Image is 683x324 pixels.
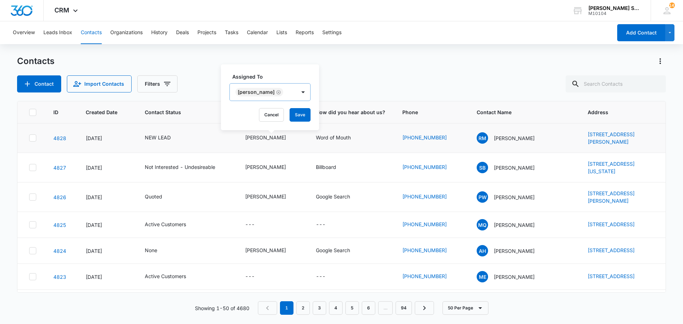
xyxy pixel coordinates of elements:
div: How did you hear about us? - Word of Mouth - Select to Edit Field [316,134,364,142]
div: [DATE] [86,164,128,171]
div: Google Search [316,193,350,200]
div: Assigned To - Ted DiMayo - Select to Edit Field [245,193,299,201]
div: [PERSON_NAME] [245,134,286,141]
div: Active Customers [145,221,186,228]
div: Word of Mouth [316,134,351,141]
button: History [151,21,168,44]
div: Address - 5n818 Audubon Ct, St Charles, IL, 60175 - Select to Edit Field [588,131,654,145]
div: How did you hear about us? - - Select to Edit Field [316,272,338,281]
div: Assigned To - Kenneth Florman - Select to Edit Field [245,163,299,172]
div: Contact Name - Marah Elhidawi - Select to Edit Field [477,271,547,282]
span: 141 [669,2,675,8]
div: NEW LEAD [145,134,171,141]
div: [DATE] [86,134,128,142]
div: Contact Status - Quoted - Select to Edit Field [145,193,175,201]
div: Address - 2865 SHANE DR, Midlothian, TX, 76065 - Select to Edit Field [588,190,654,205]
button: Save [290,108,311,122]
div: Contact Status - None - Select to Edit Field [145,246,170,255]
input: Search Contacts [566,75,666,92]
a: [PHONE_NUMBER] [402,272,447,280]
div: Contact Status - Active Customers - Select to Edit Field [145,272,199,281]
div: Remove Kenneth Florman [275,90,281,95]
button: 50 Per Page [443,301,488,315]
a: [STREET_ADDRESS] [588,247,635,253]
button: Lists [276,21,287,44]
div: [PERSON_NAME] [245,246,286,254]
div: Not Interested - Undesireable [145,163,215,171]
a: [PHONE_NUMBER] [402,193,447,200]
button: Reports [296,21,314,44]
div: How did you hear about us? - - Select to Edit Field [316,221,338,229]
a: Navigate to contact details page for Sarah Bookout [53,165,66,171]
a: [STREET_ADDRESS][US_STATE] [588,161,635,174]
div: [DATE] [86,193,128,201]
div: Contact Name - Mike Quigley - Select to Edit Field [477,219,547,230]
div: None [145,246,157,254]
div: [DATE] [86,247,128,255]
button: Add Contact [617,24,665,41]
button: Overview [13,21,35,44]
span: ID [53,108,58,116]
a: Page 6 [362,301,375,315]
div: [PERSON_NAME] [238,90,275,95]
div: --- [245,272,255,281]
p: Showing 1-50 of 4680 [195,304,249,312]
a: Navigate to contact details page for Paul Ward [53,194,66,200]
div: Google Search [316,246,350,254]
div: How did you hear about us? - Google Search - Select to Edit Field [316,246,363,255]
a: [PHONE_NUMBER] [402,163,447,171]
span: Address [588,108,644,116]
div: [PERSON_NAME] [245,163,286,171]
div: Contact Status - Active Customers - Select to Edit Field [145,221,199,229]
div: How did you hear about us? - Billboard - Select to Edit Field [316,163,349,172]
div: Contact Name - Amy Hegeduis - Select to Edit Field [477,245,547,256]
div: Phone - 8179954323 - Select to Edit Field [402,193,460,201]
p: [PERSON_NAME] [494,164,535,171]
div: --- [316,221,325,229]
button: Cancel [259,108,284,122]
button: Filters [137,75,178,92]
button: Tasks [225,21,238,44]
button: Settings [322,21,341,44]
p: [PERSON_NAME] [494,273,535,281]
a: [PHONE_NUMBER] [402,134,447,141]
span: SB [477,162,488,173]
a: Navigate to contact details page for Mike Quigley [53,222,66,228]
div: Assigned To - Brian Johnston - Select to Edit Field [245,246,299,255]
div: Phone - 6306322435 - Select to Edit Field [402,221,460,229]
button: Calendar [247,21,268,44]
div: Address - 7116 w 132nd Ave, Cedar lake, IN, 46303 - Select to Edit Field [588,246,647,255]
span: Phone [402,108,449,116]
div: Assigned To - Kenneth Florman - Select to Edit Field [245,134,299,142]
div: Phone - 6825609609 - Select to Edit Field [402,272,460,281]
span: Contact Name [477,108,560,116]
p: [PERSON_NAME] [494,193,535,201]
button: Leads Inbox [43,21,72,44]
div: Assigned To - - Select to Edit Field [245,272,268,281]
span: Created Date [86,108,117,116]
button: Contacts [81,21,102,44]
a: [PHONE_NUMBER] [402,221,447,228]
button: Deals [176,21,189,44]
span: AH [477,245,488,256]
div: account name [588,5,640,11]
span: MQ [477,219,488,230]
div: Contact Name - Paul Ward - Select to Edit Field [477,191,547,203]
button: Import Contacts [67,75,132,92]
h1: Contacts [17,56,54,67]
a: Navigate to contact details page for Marah Elhidawi [53,274,66,280]
div: Address - 4350 South Hualapai Way Unit 1, Las Vegas, Nevada, 89030 - Select to Edit Field [588,160,654,175]
div: Contact Status - NEW LEAD - Select to Edit Field [145,134,184,142]
a: Page 2 [296,301,310,315]
div: Contact Status - Not Interested - Undesireable - Select to Edit Field [145,163,228,172]
div: Active Customers [145,272,186,280]
div: --- [316,272,325,281]
div: Phone - 6307797909 - Select to Edit Field [402,134,460,142]
a: [PHONE_NUMBER] [402,246,447,254]
a: Page 94 [396,301,412,315]
nav: Pagination [258,301,434,315]
a: [STREET_ADDRESS] [588,221,635,227]
em: 1 [280,301,293,315]
div: notifications count [669,2,675,8]
button: Projects [197,21,216,44]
